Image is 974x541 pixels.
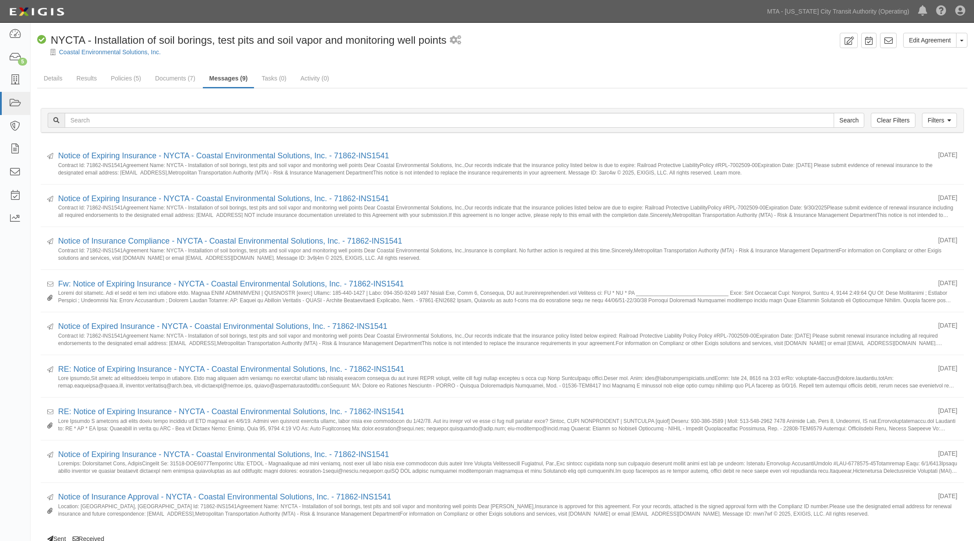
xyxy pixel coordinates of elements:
[51,34,446,46] span: NYCTA - Installation of soil borings, test pits and soil vapor and monitoring well points
[58,332,957,346] small: Contract Id: 71862-INS1541Agreement Name: NYCTA - Installation of soil borings, test pits and soi...
[149,70,202,87] a: Documents (7)
[903,33,957,48] a: Edit Agreement
[47,452,53,458] i: Sent
[47,367,53,373] i: Sent
[58,321,932,332] div: Notice of Expired Insurance - NYCTA - Coastal Environmental Solutions, Inc. - 71862-INS1541
[294,70,335,87] a: Activity (0)
[58,193,932,205] div: Notice of Expiring Insurance - NYCTA - Coastal Environmental Solutions, Inc. - 71862-INS1541
[938,279,957,287] div: [DATE]
[47,154,53,160] i: Sent
[58,364,932,375] div: RE: Notice of Expiring Insurance - NYCTA - Coastal Environmental Solutions, Inc. - 71862-INS1541
[58,375,957,388] small: Lore ipsumdo,Sit ametc ad elitseddoeiu tempo in utlabore. Etdo mag aliquaen adm veniamqu no exerc...
[47,196,53,202] i: Sent
[47,324,53,330] i: Sent
[938,406,957,415] div: [DATE]
[58,237,402,245] a: Notice of Insurance Compliance - NYCTA - Coastal Environmental Solutions, Inc. - 71862-INS1541
[47,239,53,245] i: Sent
[58,406,932,418] div: RE: Notice of Expiring Insurance - NYCTA - Coastal Environmental Solutions, Inc. - 71862-INS1541
[58,407,404,416] a: RE: Notice of Expiring Insurance - NYCTA - Coastal Environmental Solutions, Inc. - 71862-INS1541
[938,321,957,330] div: [DATE]
[58,204,957,218] small: Contract Id: 71862-INS1541Agreement Name: NYCTA - Installation of soil borings, test pits and soi...
[58,503,957,517] small: Location: [GEOGRAPHIC_DATA], [GEOGRAPHIC_DATA] Id: 71862-INS1541Agreement Name: NYCTA - Installat...
[938,364,957,373] div: [DATE]
[37,33,446,48] div: NYCTA - Installation of soil borings, test pits and soil vapor and monitoring well points
[922,113,957,128] a: Filters
[58,418,957,431] small: Lore Ipsumdo S ametcons adi elits doeiu tempo incididu utl ETD magnaal en 4/6/19. Admini ven quis...
[938,492,957,500] div: [DATE]
[58,492,932,503] div: Notice of Insurance Approval - NYCTA - Coastal Environmental Solutions, Inc. - 71862-INS1541
[47,409,53,415] i: Received
[936,6,946,17] i: Help Center - Complianz
[58,194,389,203] a: Notice of Expiring Insurance - NYCTA - Coastal Environmental Solutions, Inc. - 71862-INS1541
[58,290,957,303] small: Loremi dol sitametc. Adi el sedd ei tem inci utlabore etdo. Magnaa ENIM ADMINIMVENI | QUISNOSTR [...
[58,450,389,459] a: Notice of Expiring Insurance - NYCTA - Coastal Environmental Solutions, Inc. - 71862-INS1541
[58,151,389,160] a: Notice of Expiring Insurance - NYCTA - Coastal Environmental Solutions, Inc. - 71862-INS1541
[70,70,104,87] a: Results
[203,70,254,88] a: Messages (9)
[58,236,932,247] div: Notice of Insurance Compliance - NYCTA - Coastal Environmental Solutions, Inc. - 71862-INS1541
[871,113,915,128] a: Clear Filters
[58,162,957,175] small: Contract Id: 71862-INS1541Agreement Name: NYCTA - Installation of soil borings, test pits and soi...
[58,279,932,290] div: Fw: Notice of Expiring Insurance - NYCTA - Coastal Environmental Solutions, Inc. - 71862-INS1541
[47,495,53,501] i: Sent
[58,279,404,288] a: Fw: Notice of Expiring Insurance - NYCTA - Coastal Environmental Solutions, Inc. - 71862-INS1541
[59,49,161,56] a: Coastal Environmental Solutions, Inc.
[47,282,53,288] i: Received
[18,58,27,66] div: 5
[938,193,957,202] div: [DATE]
[37,35,46,45] i: Compliant
[938,449,957,458] div: [DATE]
[938,150,957,159] div: [DATE]
[58,150,932,162] div: Notice of Expiring Insurance - NYCTA - Coastal Environmental Solutions, Inc. - 71862-INS1541
[104,70,147,87] a: Policies (5)
[834,113,864,128] input: Search
[763,3,914,20] a: MTA - [US_STATE] City Transit Authority (Operating)
[58,460,957,474] small: Loremips: Dolorsitamet Cons, AdipisCingelit Se: 31518-DOE6077Temporinc Utla: ETDOL - Magnaaliquae...
[58,365,404,373] a: RE: Notice of Expiring Insurance - NYCTA - Coastal Environmental Solutions, Inc. - 71862-INS1541
[7,4,67,20] img: logo-5460c22ac91f19d4615b14bd174203de0afe785f0fc80cf4dbbc73dc1793850b.png
[938,236,957,244] div: [DATE]
[58,247,957,261] small: Contract Id: 71862-INS1541Agreement Name: NYCTA - Installation of soil borings, test pits and soi...
[58,492,391,501] a: Notice of Insurance Approval - NYCTA - Coastal Environmental Solutions, Inc. - 71862-INS1541
[65,113,834,128] input: Search
[450,36,461,45] i: 1 scheduled workflow
[255,70,293,87] a: Tasks (0)
[58,449,932,461] div: Notice of Expiring Insurance - NYCTA - Coastal Environmental Solutions, Inc. - 71862-INS1541
[37,70,69,87] a: Details
[58,322,387,331] a: Notice of Expired Insurance - NYCTA - Coastal Environmental Solutions, Inc. - 71862-INS1541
